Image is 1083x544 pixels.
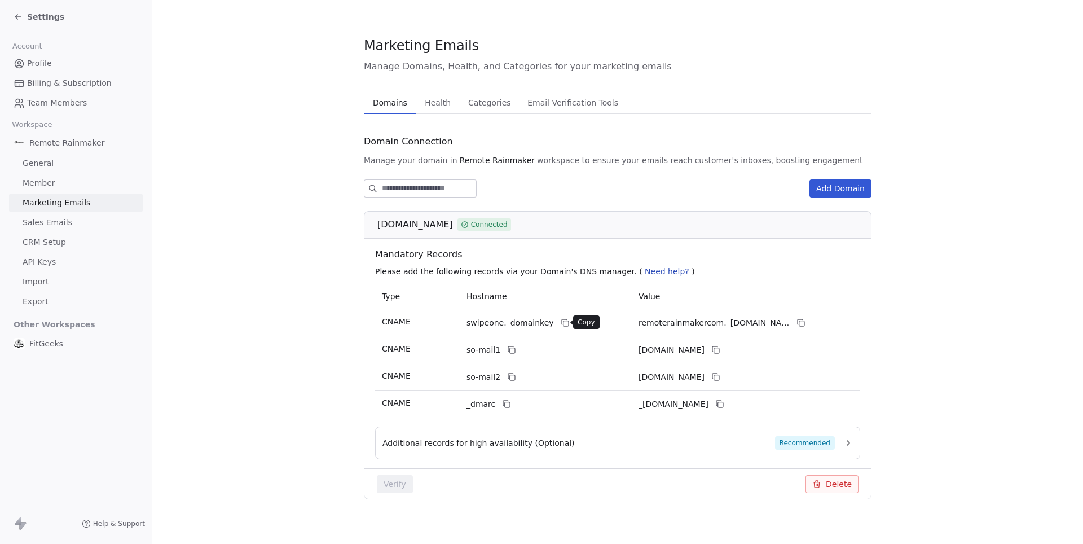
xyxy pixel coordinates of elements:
[7,38,47,55] span: Account
[9,94,143,112] a: Team Members
[9,315,100,334] span: Other Workspaces
[420,95,455,111] span: Health
[9,54,143,73] a: Profile
[364,155,457,166] span: Manage your domain in
[7,116,57,133] span: Workspace
[23,197,90,209] span: Marketing Emails
[9,74,143,93] a: Billing & Subscription
[23,296,49,308] span: Export
[695,155,863,166] span: customer's inboxes, boosting engagement
[537,155,693,166] span: workspace to ensure your emails reach
[23,157,54,169] span: General
[639,371,705,383] span: remoterainmakercom2.swipeone.email
[805,475,859,493] button: Delete
[578,318,595,327] p: Copy
[377,218,453,231] span: [DOMAIN_NAME]
[382,398,411,407] span: CNAME
[9,213,143,232] a: Sales Emails
[382,437,575,449] span: Additional records for high availability (Optional)
[471,220,508,230] span: Connected
[29,338,63,349] span: FitGeeks
[82,519,145,528] a: Help & Support
[9,174,143,192] a: Member
[523,95,623,111] span: Email Verification Tools
[9,253,143,271] a: API Keys
[27,77,112,89] span: Billing & Subscription
[9,154,143,173] a: General
[382,317,411,326] span: CNAME
[14,137,25,148] img: RR%20Logo%20%20Black%20(2).png
[639,344,705,356] span: remoterainmakercom1.swipeone.email
[23,236,66,248] span: CRM Setup
[375,266,865,277] p: Please add the following records via your Domain's DNS manager. ( )
[382,291,453,302] p: Type
[639,317,790,329] span: remoterainmakercom._domainkey.swipeone.email
[9,194,143,212] a: Marketing Emails
[645,267,689,276] span: Need help?
[14,338,25,349] img: 1000.jpg
[9,292,143,311] a: Export
[27,97,87,109] span: Team Members
[364,60,871,73] span: Manage Domains, Health, and Categories for your marketing emails
[27,11,64,23] span: Settings
[382,371,411,380] span: CNAME
[23,276,49,288] span: Import
[23,217,72,229] span: Sales Emails
[466,398,495,410] span: _dmarc
[382,436,853,450] button: Additional records for high availability (Optional)Recommended
[14,11,64,23] a: Settings
[460,155,535,166] span: Remote Rainmaker
[464,95,515,111] span: Categories
[466,292,507,301] span: Hostname
[382,344,411,353] span: CNAME
[9,273,143,291] a: Import
[466,317,554,329] span: swipeone._domainkey
[29,137,104,148] span: Remote Rainmaker
[466,371,500,383] span: so-mail2
[377,475,413,493] button: Verify
[23,256,56,268] span: API Keys
[639,398,708,410] span: _dmarc.swipeone.email
[9,233,143,252] a: CRM Setup
[23,177,55,189] span: Member
[775,436,835,450] span: Recommended
[93,519,145,528] span: Help & Support
[809,179,871,198] button: Add Domain
[364,135,453,148] span: Domain Connection
[375,248,865,261] span: Mandatory Records
[27,58,52,69] span: Profile
[466,344,500,356] span: so-mail1
[639,292,660,301] span: Value
[368,95,412,111] span: Domains
[364,37,479,54] span: Marketing Emails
